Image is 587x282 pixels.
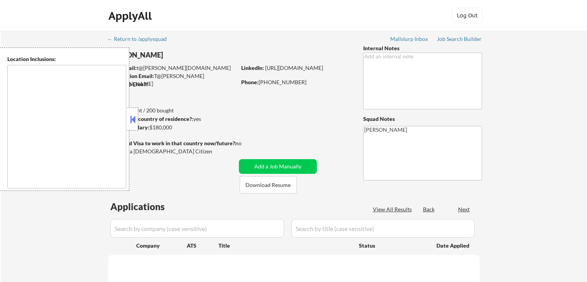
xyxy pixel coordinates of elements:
button: Log Out [452,8,483,23]
div: Squad Notes [363,115,482,123]
div: ATS [187,242,218,250]
strong: Phone: [241,79,259,85]
div: ← Return to /applysquad [107,36,174,42]
button: Add a Job Manually [239,159,317,174]
div: Yes, I am a [DEMOGRAPHIC_DATA] Citizen [108,148,239,155]
div: ApplyAll [108,9,154,22]
strong: LinkedIn: [241,65,264,71]
input: Search by company (case sensitive) [110,219,284,238]
div: Location Inclusions: [7,55,126,63]
div: $180,000 [108,124,236,131]
a: [URL][DOMAIN_NAME] [265,65,323,71]
div: yes [108,115,234,123]
div: T@[PERSON_NAME][DOMAIN_NAME] [108,72,236,87]
div: Applications [110,202,187,211]
div: Job Search Builder [437,36,482,42]
div: 0 sent / 200 bought [108,107,236,114]
div: [PHONE_NUMBER] [241,78,350,86]
div: Back [423,206,435,213]
button: Download Resume [240,176,297,194]
div: Status [359,238,425,252]
div: Title [218,242,352,250]
input: Search by title (case sensitive) [291,219,475,238]
div: t@[PERSON_NAME][DOMAIN_NAME] [108,64,236,72]
div: Next [458,206,470,213]
a: ← Return to /applysquad [107,36,174,44]
div: Date Applied [436,242,470,250]
div: Internal Notes [363,44,482,52]
div: View All Results [373,206,414,213]
div: no [235,139,257,147]
div: Company [136,242,187,250]
strong: Can work in country of residence?: [108,116,193,122]
a: Mailslurp Inbox [390,36,429,44]
div: [PERSON_NAME] [108,50,267,60]
div: Mailslurp Inbox [390,36,429,42]
strong: Will need Visa to work in that country now/future?: [108,140,237,146]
